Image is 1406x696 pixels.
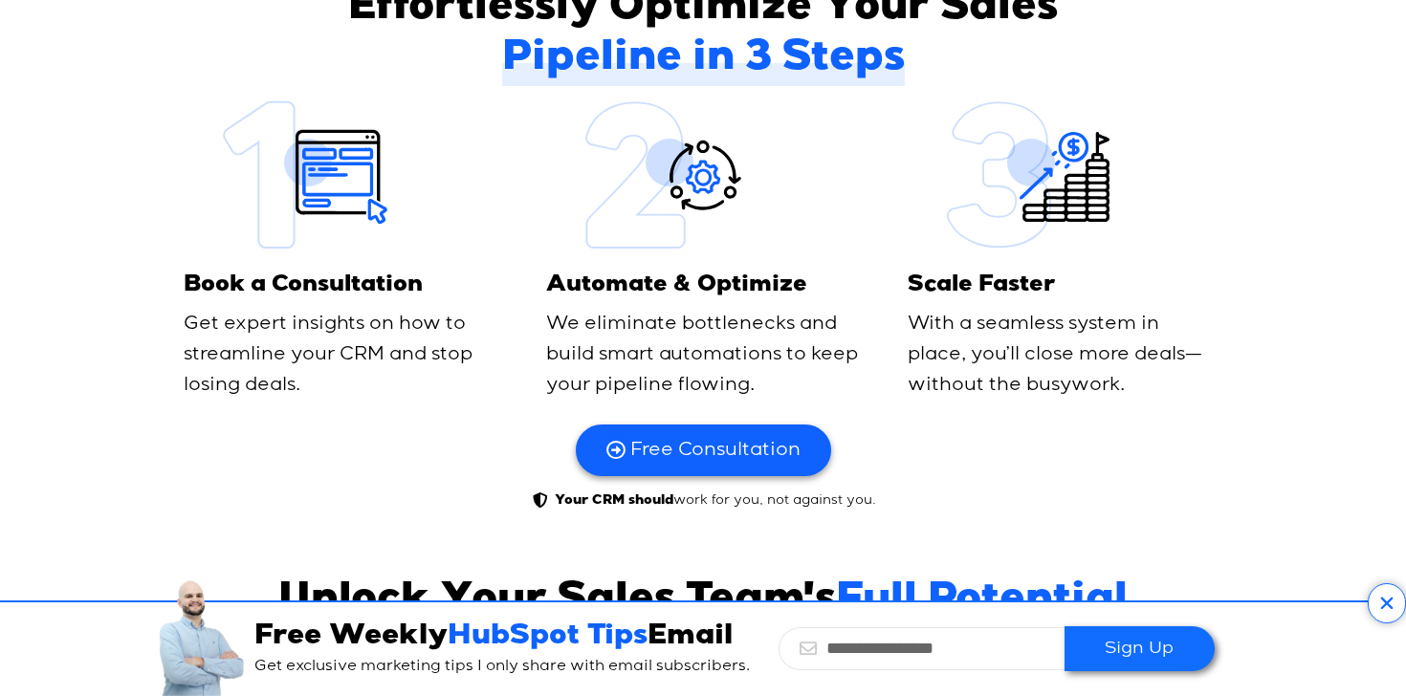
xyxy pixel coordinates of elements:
[908,309,1221,401] p: With a seamless system in place, you’ll close more deals—without the busywork.
[1105,638,1174,660] span: Sign Up
[158,578,245,696] img: Is your CRM holding you back (2)
[502,35,905,86] span: Pipeline in 3 Steps
[576,424,831,476] a: Free Consultation
[184,274,423,297] span: Book a Consultation
[555,494,673,508] b: Your CRM should
[546,309,860,401] p: We eliminate bottlenecks and build smart automations to keep your pipeline flowing.
[908,274,1055,297] span: Scale Faster
[550,490,876,511] span: work for you, not against you.
[836,577,1128,628] span: Full Potential
[448,623,648,652] span: HubSpot Tips
[254,620,758,655] h3: Free Weekly Email
[1065,626,1215,671] button: Sign Up
[630,438,801,463] span: Free Consultation
[254,659,750,674] span: Get exclusive marketing tips I only share with email subscribers.
[184,309,497,401] p: Get expert insights on how to streamline your CRM and stop losing deals.
[546,274,807,297] span: Automate & Optimize
[253,577,1154,628] h2: Unlock Your Sales Team's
